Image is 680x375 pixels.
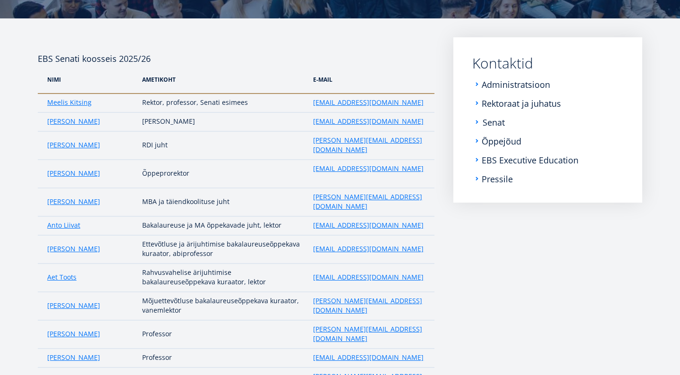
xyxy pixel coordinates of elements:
[47,301,100,310] a: [PERSON_NAME]
[137,131,308,160] td: RDI juht
[47,329,100,339] a: [PERSON_NAME]
[47,353,100,362] a: [PERSON_NAME]
[137,349,308,367] td: Professor
[482,80,550,89] a: Administratsioon
[38,66,137,94] th: NIMI
[47,169,100,178] a: [PERSON_NAME]
[313,353,424,362] a: [EMAIL_ADDRESS][DOMAIN_NAME]
[137,66,308,94] th: AMetikoht
[472,56,623,70] a: Kontaktid
[313,117,424,126] a: [EMAIL_ADDRESS][DOMAIN_NAME]
[137,188,308,216] td: MBA ja täiendkoolituse juht
[137,94,308,112] td: Rektor, professor, Senati esimees
[38,37,434,66] h4: EBS Senati koosseis 2025/26
[313,221,424,230] a: [EMAIL_ADDRESS][DOMAIN_NAME]
[313,296,425,315] a: [PERSON_NAME][EMAIL_ADDRESS][DOMAIN_NAME]
[483,118,505,127] a: Senat
[482,174,513,184] a: Pressile
[482,99,561,108] a: Rektoraat ja juhatus
[47,98,92,107] a: Meelis Kitsing
[313,98,424,107] a: [EMAIL_ADDRESS][DOMAIN_NAME]
[308,66,434,94] th: e-Mail
[313,244,424,254] a: [EMAIL_ADDRESS][DOMAIN_NAME]
[313,324,425,343] a: [PERSON_NAME][EMAIL_ADDRESS][DOMAIN_NAME]
[137,320,308,349] td: Professor
[137,235,308,264] td: Ettevõtluse ja ärijuhtimise bakalaureuseõppekava kuraator, abiprofessor
[482,155,578,165] a: EBS Executive Education
[137,112,308,131] td: [PERSON_NAME]
[313,136,425,154] a: [PERSON_NAME][EMAIL_ADDRESS][DOMAIN_NAME]
[137,292,308,320] td: Mõjuettevõtluse bakalaureuseõppekava kuraator, vanemlektor
[137,216,308,235] td: Bakalaureuse ja MA õppekavade juht, lektor
[47,197,100,206] a: [PERSON_NAME]
[137,264,308,292] td: Rahvusvahelise ärijuhtimise bakalaureuseõppekava kuraator, lektor
[47,273,76,282] a: Aet Toots
[47,221,80,230] a: Anto Liivat
[313,192,425,211] a: [PERSON_NAME][EMAIL_ADDRESS][DOMAIN_NAME]
[137,160,308,188] td: Õppeprorektor
[482,136,521,146] a: Õppejõud
[47,117,100,126] a: [PERSON_NAME]
[313,164,424,173] a: [EMAIL_ADDRESS][DOMAIN_NAME]
[47,140,100,150] a: [PERSON_NAME]
[47,244,100,254] a: [PERSON_NAME]
[313,273,424,282] a: [EMAIL_ADDRESS][DOMAIN_NAME]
